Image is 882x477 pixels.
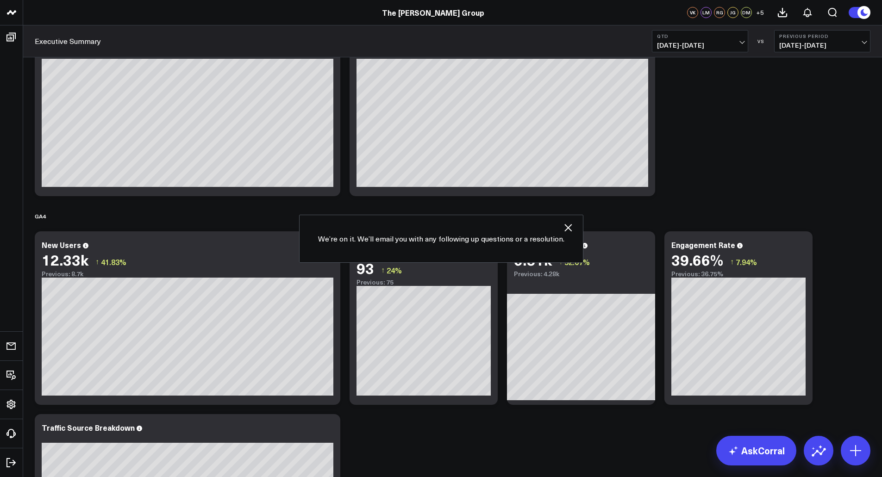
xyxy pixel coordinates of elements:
[381,264,385,276] span: ↑
[657,42,743,49] span: [DATE] - [DATE]
[687,7,698,18] div: VK
[357,279,491,286] div: Previous: 75
[701,7,712,18] div: LM
[779,33,865,39] b: Previous Period
[730,256,734,268] span: ↑
[42,240,81,250] div: New Users
[774,30,870,52] button: Previous Period[DATE]-[DATE]
[671,251,723,268] div: 39.66%
[756,9,764,16] span: + 5
[671,270,806,278] div: Previous: 36.75%
[42,422,135,433] div: Traffic Source Breakdown
[514,251,552,268] div: 6.51k
[714,7,725,18] div: RG
[35,36,101,46] a: Executive Summary
[35,205,46,227] div: GA4
[753,38,769,44] div: VS
[736,257,757,267] span: 7.94%
[382,7,484,18] a: The [PERSON_NAME] Group
[101,257,126,267] span: 41.83%
[716,436,796,465] a: AskCorral
[779,42,865,49] span: [DATE] - [DATE]
[754,7,765,18] button: +5
[318,234,564,244] p: We’re on it. We’ll email you with any following up questions or a resolution.
[95,256,99,268] span: ↑
[727,7,738,18] div: JG
[514,270,648,278] div: Previous: 4.28k
[42,251,88,268] div: 12.33k
[42,270,333,278] div: Previous: 8.7k
[652,30,748,52] button: QTD[DATE]-[DATE]
[671,240,735,250] div: Engagement Rate
[357,260,374,276] div: 93
[741,7,752,18] div: DM
[657,33,743,39] b: QTD
[387,265,402,275] span: 24%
